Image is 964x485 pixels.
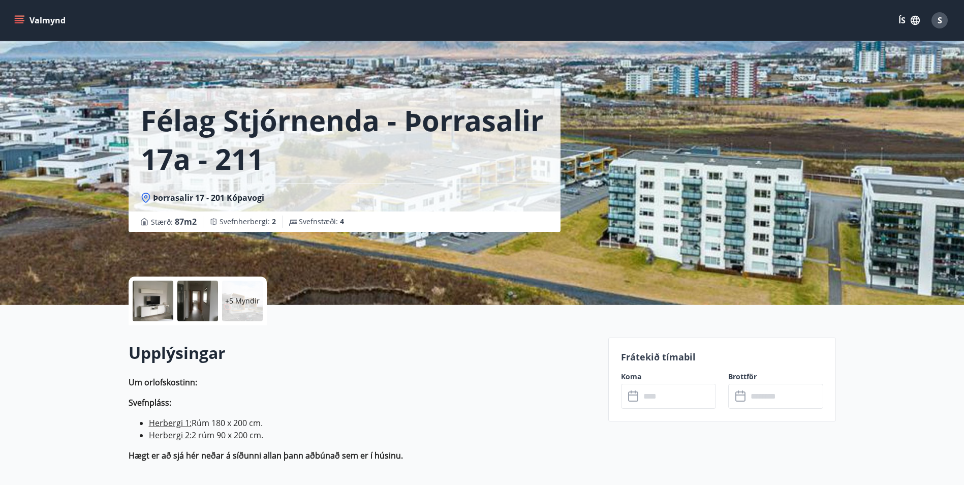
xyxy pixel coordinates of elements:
[12,11,70,29] button: matseðill
[129,450,403,461] strong: Hægt er að sjá hér neðar á síðunni allan þann aðbúnað sem er í húsinu.
[898,15,906,26] font: ÍS
[220,217,276,227] span: Svefnherbergi :
[153,192,264,203] span: Þorrasalir 17 - 201 Kópavogi
[129,342,596,364] h2: Upplýsingar
[149,417,192,429] ins: Herbergi 1:
[340,217,344,226] span: 4
[29,15,66,26] font: Valmynd
[621,372,716,382] label: Koma
[129,397,171,408] strong: Svefnpláss:
[149,429,596,441] li: 2 rúm 90 x 200 cm.
[175,216,197,227] span: 87 m2
[149,430,192,441] ins: Herbergi 2:
[927,8,952,33] button: S
[272,217,276,226] span: 2
[129,377,197,388] strong: Um orlofskostinn:
[893,11,925,29] button: ÍS
[151,216,197,228] span: Stærð :
[141,101,548,178] h1: Félag Stjórnenda - Þorrasalir 17a - 211
[621,350,823,363] p: Frátekið tímabil
[149,417,596,429] li: Rúm 180 x 200 cm.
[728,372,823,382] label: Brottför
[299,217,344,227] span: Svefnstæði :
[225,296,260,306] p: +5 Myndir
[938,15,942,26] span: S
